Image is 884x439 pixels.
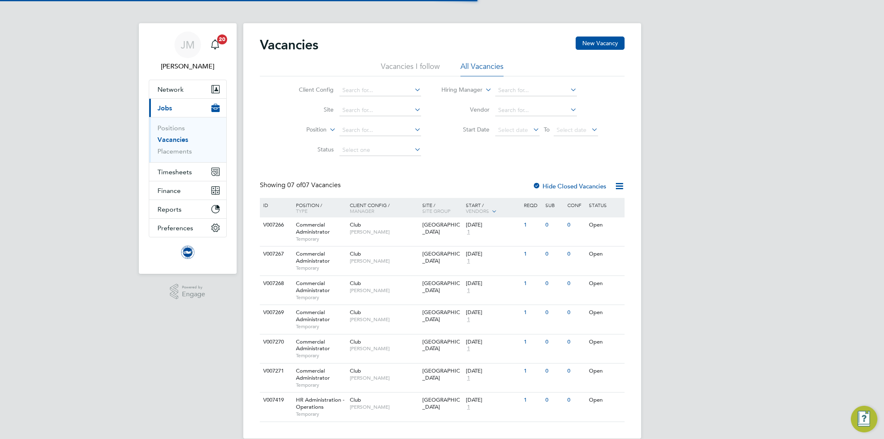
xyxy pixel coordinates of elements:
span: Club [350,280,361,287]
li: Vacancies I follow [381,61,440,76]
span: Commercial Administrator [296,221,330,235]
div: [DATE] [466,339,520,346]
div: 1 [522,305,543,320]
li: All Vacancies [460,61,504,76]
span: [GEOGRAPHIC_DATA] [422,396,460,410]
label: Vendor [442,106,489,113]
span: Temporary [296,352,346,359]
span: [GEOGRAPHIC_DATA] [422,250,460,264]
div: Open [587,393,623,408]
div: V007268 [261,276,290,291]
span: [PERSON_NAME] [350,229,418,235]
a: 20 [207,32,223,58]
div: Sub [543,198,565,212]
div: Status [587,198,623,212]
div: 0 [543,246,565,262]
span: Club [350,309,361,316]
span: Club [350,396,361,403]
span: 1 [466,258,471,265]
span: Commercial Administrator [296,338,330,352]
div: [DATE] [466,368,520,375]
span: [GEOGRAPHIC_DATA] [422,221,460,235]
span: Preferences [157,224,193,232]
span: Club [350,221,361,228]
span: Reports [157,205,182,213]
span: Commercial Administrator [296,250,330,264]
div: Jobs [149,117,226,162]
div: Open [587,217,623,233]
div: Reqd [522,198,543,212]
label: Site [286,106,334,113]
div: [DATE] [466,251,520,258]
span: 20 [217,34,227,44]
span: [PERSON_NAME] [350,375,418,381]
div: 1 [522,217,543,233]
span: 1 [466,287,471,294]
div: 1 [522,334,543,350]
a: Vacancies [157,136,188,144]
button: Jobs [149,99,226,117]
button: Finance [149,181,226,200]
span: Jo Morris [149,61,227,71]
a: JM[PERSON_NAME] [149,32,227,71]
span: [GEOGRAPHIC_DATA] [422,309,460,323]
input: Search for... [495,85,577,96]
span: 1 [466,375,471,382]
input: Select one [339,144,421,156]
div: 0 [543,363,565,379]
div: Open [587,363,623,379]
a: Positions [157,124,185,132]
div: 0 [565,334,587,350]
span: Temporary [296,323,346,330]
span: Club [350,250,361,257]
span: Select date [557,126,586,134]
span: Temporary [296,411,346,417]
label: Client Config [286,86,334,93]
div: 0 [565,276,587,291]
label: Hide Closed Vacancies [533,182,606,190]
img: brightonandhovealbion-logo-retina.png [181,246,194,259]
div: Open [587,276,623,291]
a: Powered byEngage [170,284,205,300]
div: 0 [565,217,587,233]
span: HR Administration - Operations [296,396,344,410]
div: 0 [565,393,587,408]
div: 1 [522,363,543,379]
div: Client Config / [348,198,420,218]
nav: Main navigation [139,23,237,274]
span: Commercial Administrator [296,367,330,381]
input: Search for... [339,105,421,116]
input: Search for... [339,85,421,96]
div: 1 [522,246,543,262]
a: Placements [157,147,192,155]
span: Finance [157,187,181,195]
input: Search for... [339,124,421,136]
div: V007267 [261,246,290,262]
div: 0 [565,305,587,320]
span: Jobs [157,104,172,112]
label: Position [279,126,327,134]
span: Powered by [182,284,205,291]
span: Temporary [296,236,346,242]
div: ID [261,198,290,212]
span: [PERSON_NAME] [350,287,418,294]
button: New Vacancy [576,37,625,50]
div: V007271 [261,363,290,379]
span: 1 [466,404,471,411]
div: 0 [543,217,565,233]
span: [GEOGRAPHIC_DATA] [422,280,460,294]
label: Start Date [442,126,489,133]
span: [GEOGRAPHIC_DATA] [422,367,460,381]
h2: Vacancies [260,37,318,53]
div: Conf [565,198,587,212]
div: Showing [260,181,342,190]
div: [DATE] [466,397,520,404]
span: Club [350,338,361,345]
span: Network [157,85,184,93]
div: Site / [420,198,464,218]
div: [DATE] [466,280,520,287]
span: Engage [182,291,205,298]
span: Select date [498,126,528,134]
span: Temporary [296,382,346,388]
span: Vendors [466,207,489,214]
